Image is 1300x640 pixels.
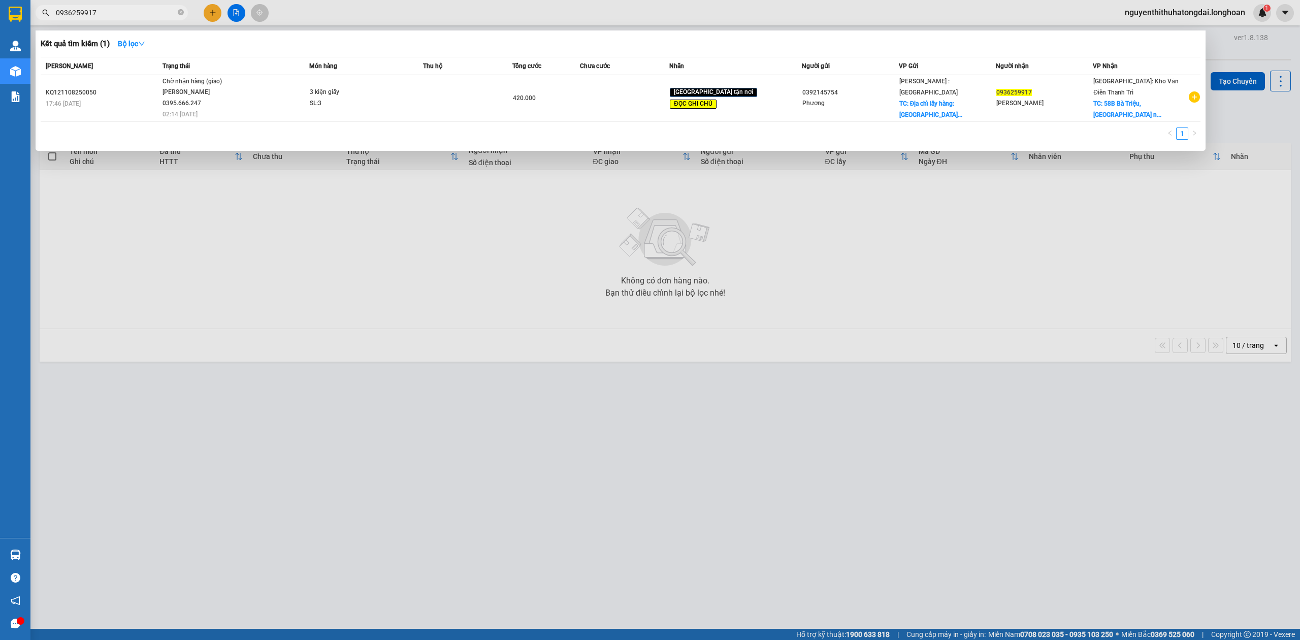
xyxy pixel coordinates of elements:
div: 3 kiện giấy [310,87,386,98]
span: [GEOGRAPHIC_DATA]: Kho Văn Điển Thanh Trì [1093,78,1179,96]
button: left [1164,127,1176,140]
span: search [42,9,49,16]
li: 1 [1176,127,1188,140]
span: down [138,40,145,47]
img: warehouse-icon [10,550,21,560]
button: right [1188,127,1200,140]
span: [GEOGRAPHIC_DATA] tận nơi [670,88,757,97]
li: Previous Page [1164,127,1176,140]
div: [PERSON_NAME] [996,98,1092,109]
span: Món hàng [309,62,337,70]
span: 420.000 [513,94,536,102]
span: message [11,619,20,628]
h3: Kết quả tìm kiếm ( 1 ) [41,39,110,49]
div: Chờ nhận hàng (giao) [162,76,239,87]
span: right [1191,130,1197,136]
img: warehouse-icon [10,66,21,77]
span: Nhãn [669,62,684,70]
span: plus-circle [1189,91,1200,103]
span: Người nhận [996,62,1029,70]
button: Bộ lọcdown [110,36,153,52]
span: VP Gửi [899,62,918,70]
span: 0936259917 [996,89,1032,96]
img: solution-icon [10,91,21,102]
div: Phương [802,98,898,109]
span: close-circle [178,9,184,15]
span: Trạng thái [162,62,190,70]
a: 1 [1177,128,1188,139]
input: Tìm tên, số ĐT hoặc mã đơn [56,7,176,18]
div: SL: 3 [310,98,386,109]
span: Người gửi [802,62,830,70]
img: warehouse-icon [10,41,21,51]
span: 02:14 [DATE] [162,111,198,118]
span: VP Nhận [1093,62,1118,70]
div: KQ121108250050 [46,87,159,98]
li: Next Page [1188,127,1200,140]
span: close-circle [178,8,184,18]
div: [PERSON_NAME] 0395.666.247 [162,87,239,109]
span: 17:46 [DATE] [46,100,81,107]
span: TC: 58B Bà Triệu, [GEOGRAPHIC_DATA] n... [1093,100,1161,118]
strong: Bộ lọc [118,40,145,48]
span: ĐỌC GHI CHÚ [670,100,717,109]
img: logo-vxr [9,7,22,22]
span: Tổng cước [512,62,541,70]
span: left [1167,130,1173,136]
span: Chưa cước [580,62,610,70]
div: 0392145754 [802,87,898,98]
span: [PERSON_NAME] [46,62,93,70]
span: TC: Địa chỉ lấy hàng: [GEOGRAPHIC_DATA]... [899,100,962,118]
span: Thu hộ [423,62,442,70]
span: [PERSON_NAME] : [GEOGRAPHIC_DATA] [899,78,958,96]
span: question-circle [11,573,20,583]
span: notification [11,596,20,605]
